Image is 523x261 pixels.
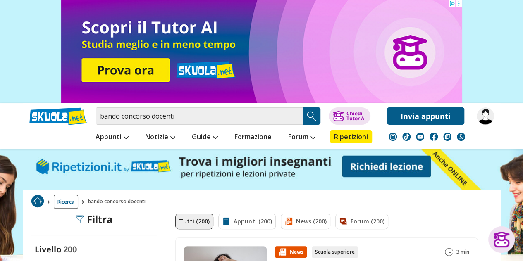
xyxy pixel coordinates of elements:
img: tiktok [402,133,411,141]
span: 3 min [456,246,469,258]
a: Tutti (200) [175,214,213,229]
div: Chiedi Tutor AI [346,111,365,121]
img: mirella78 [477,107,494,125]
a: Invia appunti [387,107,464,125]
button: ChiediTutor AI [329,107,370,125]
img: News filtro contenuto [284,217,293,225]
img: Home [31,195,44,207]
a: Notizie [143,130,177,145]
a: Home [31,195,44,209]
a: Ripetizioni [330,130,372,143]
a: News (200) [281,214,330,229]
a: Forum [286,130,318,145]
img: News contenuto [278,248,287,256]
button: Search Button [303,107,320,125]
img: Forum filtro contenuto [339,217,347,225]
img: Filtra filtri mobile [75,215,84,223]
img: WhatsApp [457,133,465,141]
img: youtube [416,133,424,141]
a: Appunti [93,130,131,145]
label: Livello [35,244,61,255]
a: Formazione [232,130,274,145]
div: Scuola superiore [312,246,358,258]
img: instagram [389,133,397,141]
a: Guide [190,130,220,145]
a: Appunti (200) [218,214,276,229]
a: Forum (200) [335,214,388,229]
img: Tempo lettura [445,248,453,256]
span: bando concorso docenti [88,195,149,209]
div: News [275,246,307,258]
img: twitch [443,133,451,141]
input: Cerca appunti, riassunti o versioni [96,107,303,125]
a: Ricerca [54,195,78,209]
img: Cerca appunti, riassunti o versioni [306,110,318,122]
div: Filtra [75,214,113,225]
span: 200 [63,244,77,255]
img: facebook [430,133,438,141]
img: Appunti filtro contenuto [222,217,230,225]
